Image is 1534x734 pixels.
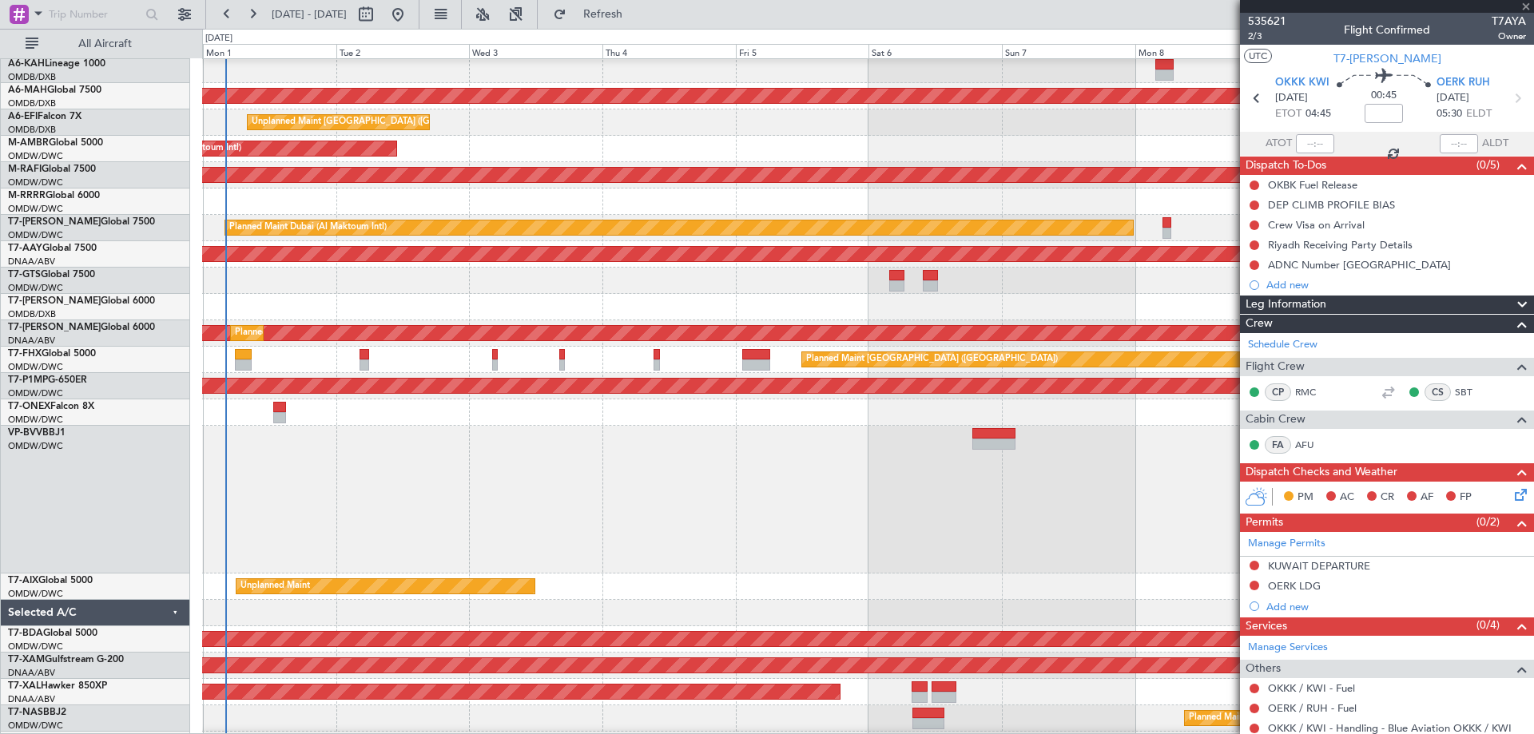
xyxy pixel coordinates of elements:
a: OMDB/DXB [8,71,56,83]
div: Riyadh Receiving Party Details [1268,238,1413,252]
span: FP [1460,490,1472,506]
span: Owner [1492,30,1526,43]
span: CR [1381,490,1394,506]
a: OMDW/DWC [8,282,63,294]
a: OMDB/DXB [8,97,56,109]
span: [DATE] [1437,90,1469,106]
span: T7-P1MP [8,375,48,385]
a: T7-AIXGlobal 5000 [8,576,93,585]
a: OMDW/DWC [8,414,63,426]
span: T7AYA [1492,13,1526,30]
span: T7-[PERSON_NAME] [1333,50,1441,67]
span: T7-[PERSON_NAME] [8,217,101,227]
span: Dispatch Checks and Weather [1246,463,1397,482]
a: VP-BVVBBJ1 [8,428,66,438]
a: T7-[PERSON_NAME]Global 6000 [8,323,155,332]
div: Planned Maint [GEOGRAPHIC_DATA]-[GEOGRAPHIC_DATA] [1189,706,1436,730]
a: M-RRRRGlobal 6000 [8,191,100,200]
span: T7-GTS [8,270,41,280]
span: VP-BVV [8,428,42,438]
span: (0/4) [1476,617,1500,633]
a: OMDW/DWC [8,203,63,215]
span: Permits [1246,514,1283,532]
span: [DATE] [1275,90,1308,106]
span: T7-NAS [8,708,43,717]
a: T7-ONEXFalcon 8X [8,402,94,411]
button: All Aircraft [18,31,173,57]
span: 04:45 [1305,106,1331,122]
a: OMDB/DXB [8,124,56,136]
div: DEP CLIMB PROFILE BIAS [1268,198,1395,212]
span: PM [1298,490,1313,506]
a: T7-XALHawker 850XP [8,681,107,691]
a: T7-P1MPG-650ER [8,375,87,385]
span: 535621 [1248,13,1286,30]
a: OMDW/DWC [8,177,63,188]
a: DNAA/ABV [8,693,55,705]
span: Crew [1246,315,1273,333]
span: ELDT [1466,106,1492,122]
a: Schedule Crew [1248,337,1317,353]
a: M-AMBRGlobal 5000 [8,138,103,148]
a: T7-FHXGlobal 5000 [8,349,96,359]
a: A6-KAHLineage 1000 [8,59,105,69]
div: KUWAIT DEPARTURE [1268,559,1370,573]
span: 00:45 [1371,88,1397,104]
span: Services [1246,617,1287,636]
a: T7-[PERSON_NAME]Global 6000 [8,296,155,306]
a: T7-NASBBJ2 [8,708,66,717]
span: M-RAFI [8,165,42,174]
span: AC [1340,490,1354,506]
div: Unplanned Maint [240,574,310,598]
button: UTC [1244,49,1272,63]
a: DNAA/ABV [8,256,55,268]
div: CP [1265,383,1291,401]
a: OMDW/DWC [8,588,63,600]
a: T7-XAMGulfstream G-200 [8,655,124,665]
div: OKBK Fuel Release [1268,178,1357,192]
button: Refresh [546,2,642,27]
div: Fri 5 [736,44,869,58]
a: Manage Permits [1248,536,1325,552]
a: Manage Services [1248,640,1328,656]
span: T7-XAL [8,681,41,691]
div: Crew Visa on Arrival [1268,218,1365,232]
span: T7-[PERSON_NAME] [8,296,101,306]
span: Others [1246,660,1281,678]
a: OMDW/DWC [8,440,63,452]
div: Tue 2 [336,44,470,58]
div: Flight Confirmed [1344,22,1430,38]
a: OMDB/DXB [8,308,56,320]
div: Mon 1 [203,44,336,58]
span: T7-AAY [8,244,42,253]
span: ATOT [1266,136,1292,152]
span: Dispatch To-Dos [1246,157,1326,175]
div: [DATE] [205,32,232,46]
a: T7-AAYGlobal 7500 [8,244,97,253]
span: OERK RUH [1437,75,1490,91]
a: RMC [1295,385,1331,399]
div: Sat 6 [868,44,1002,58]
a: OMDW/DWC [8,361,63,373]
a: OERK / RUH - Fuel [1268,701,1357,715]
div: Mon 8 [1135,44,1269,58]
div: ADNC Number [GEOGRAPHIC_DATA] [1268,258,1451,272]
a: OMDW/DWC [8,387,63,399]
span: A6-EFI [8,112,38,121]
a: OMDW/DWC [8,150,63,162]
span: T7-BDA [8,629,43,638]
a: SBT [1455,385,1491,399]
div: Thu 4 [602,44,736,58]
span: T7-AIX [8,576,38,585]
a: T7-GTSGlobal 7500 [8,270,95,280]
span: Cabin Crew [1246,411,1305,429]
div: Add new [1266,600,1526,613]
span: M-RRRR [8,191,46,200]
span: A6-KAH [8,59,45,69]
span: Flight Crew [1246,358,1305,376]
span: [DATE] - [DATE] [272,7,347,22]
span: All Aircraft [42,38,169,50]
span: A6-MAH [8,85,47,95]
span: M-AMBR [8,138,49,148]
span: Refresh [570,9,637,20]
